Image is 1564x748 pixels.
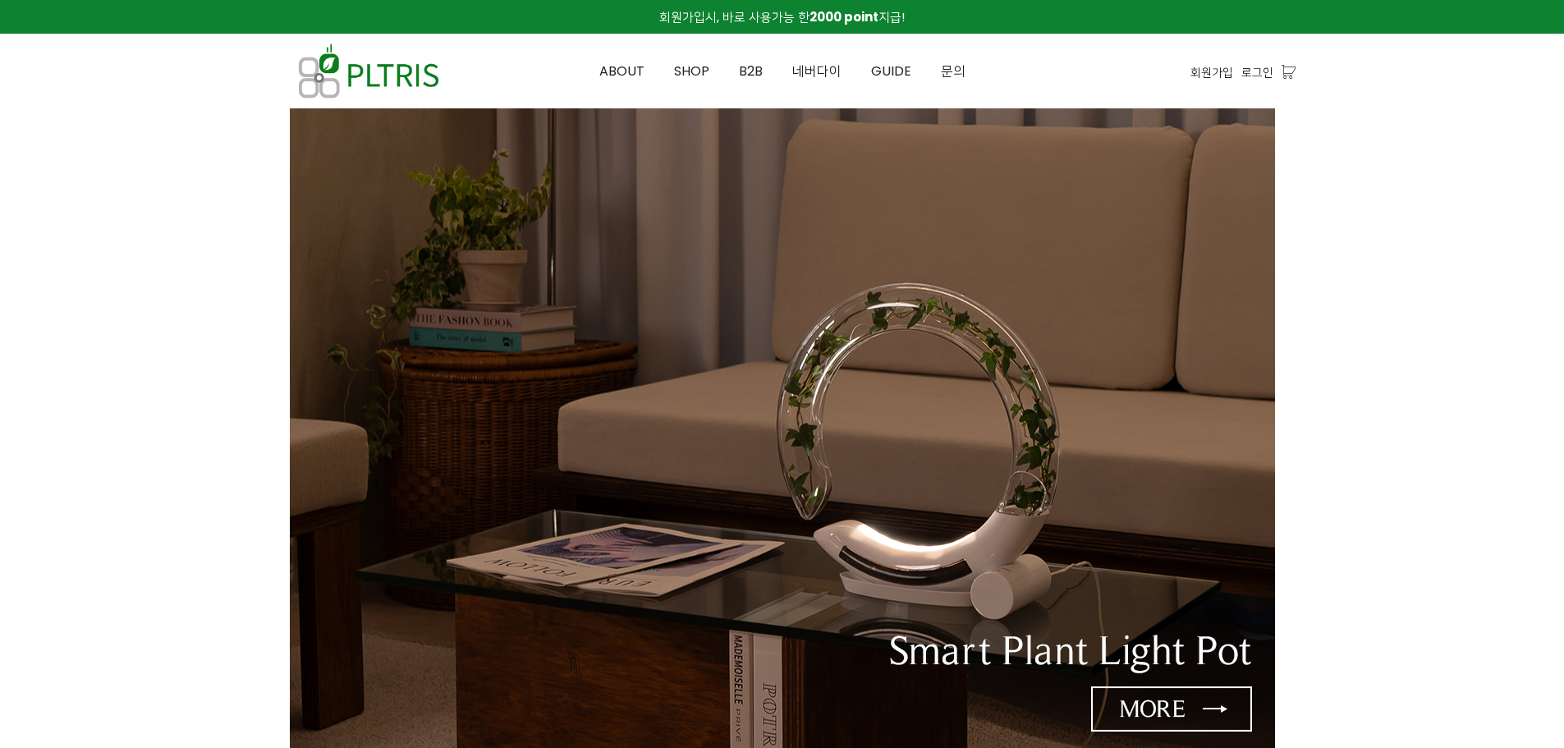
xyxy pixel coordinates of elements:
span: 문의 [941,62,965,80]
a: 로그인 [1241,63,1273,81]
strong: 2000 point [810,8,878,25]
span: GUIDE [871,62,911,80]
span: 네버다이 [792,62,842,80]
span: ABOUT [599,62,644,80]
a: 문의 [926,34,980,108]
a: ABOUT [585,34,659,108]
a: 네버다이 [777,34,856,108]
a: SHOP [659,34,724,108]
a: B2B [724,34,777,108]
span: SHOP [674,62,709,80]
span: B2B [739,62,763,80]
a: 회원가입 [1190,63,1233,81]
span: 회원가입시, 바로 사용가능 한 지급! [659,8,905,25]
a: GUIDE [856,34,926,108]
